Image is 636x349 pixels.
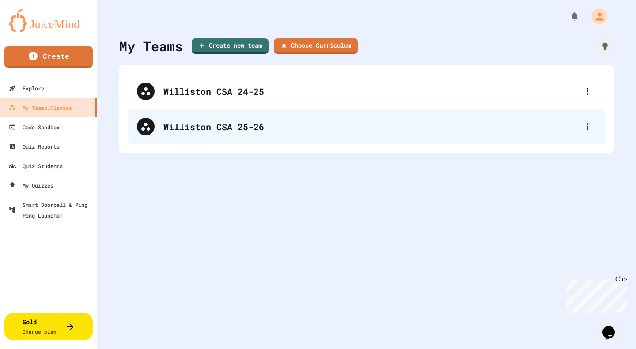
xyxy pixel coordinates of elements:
img: logo-orange.svg [9,9,88,32]
div: Quiz Reports [9,141,60,152]
div: Explore [9,83,44,94]
div: How it works [596,38,614,55]
a: Choose Curriculum [274,38,358,54]
div: My Teams/Classes [9,102,72,113]
a: Create new team [192,38,269,54]
div: My Teams [119,36,183,56]
div: My Notifications [553,9,582,24]
iframe: chat widget [599,314,627,340]
div: Smart Doorbell & Ping Pong Launcher [9,199,94,221]
div: My Quizzes [9,180,53,191]
a: Create [4,46,93,68]
iframe: chat widget [563,275,627,313]
div: Williston CSA 24-25 [128,74,605,109]
div: Gold [23,317,57,336]
div: Quiz Students [9,161,63,171]
div: Williston CSA 24-25 [163,85,579,98]
div: Williston CSA 25-26 [128,109,605,144]
div: My Account [582,6,609,26]
div: Williston CSA 25-26 [163,120,579,133]
span: Change plan [23,328,57,335]
button: GoldChange plan [4,313,93,340]
div: Code Sandbox [9,122,60,132]
div: Chat with us now!Close [4,4,61,56]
